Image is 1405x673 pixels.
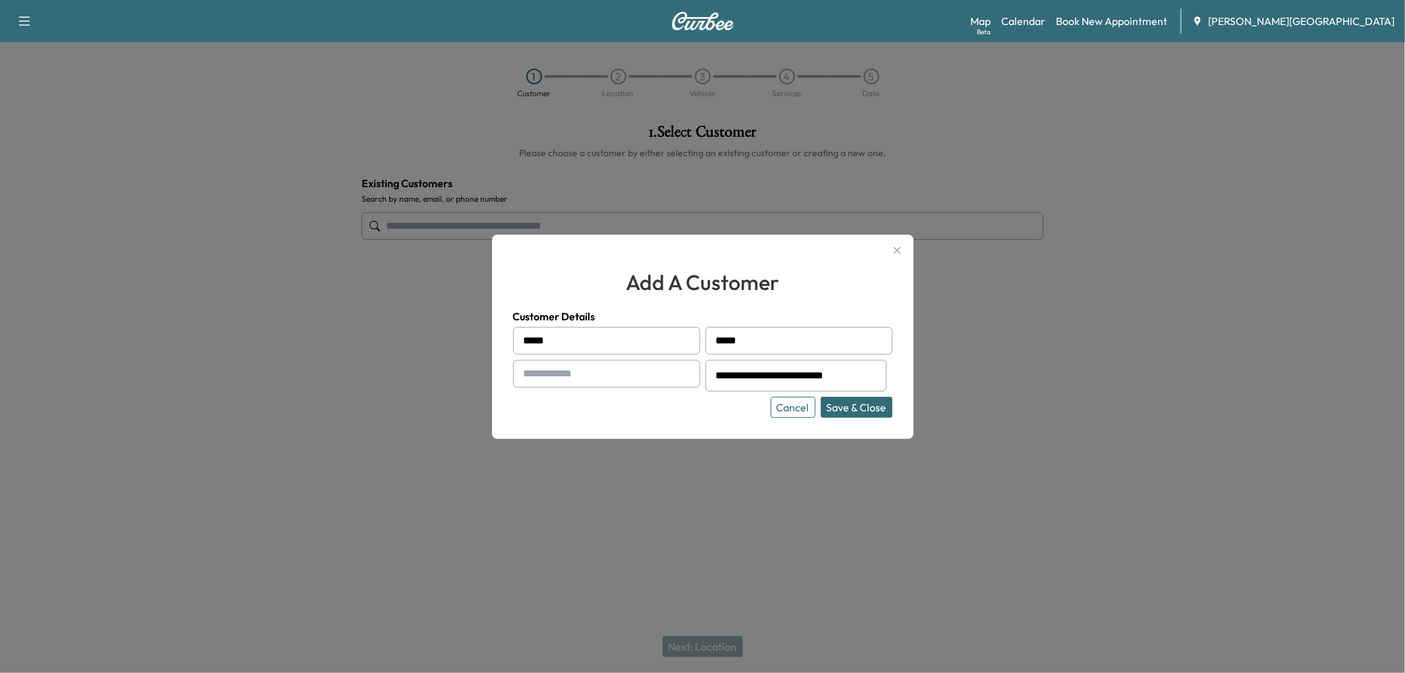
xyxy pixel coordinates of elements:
[513,266,893,297] h2: add a customer
[970,13,991,29] a: MapBeta
[1208,13,1394,29] span: [PERSON_NAME][GEOGRAPHIC_DATA]
[513,308,893,324] h4: Customer Details
[821,397,893,418] button: Save & Close
[1056,13,1167,29] a: Book New Appointment
[1001,13,1045,29] a: Calendar
[977,27,991,37] div: Beta
[671,12,734,30] img: Curbee Logo
[771,397,815,418] button: Cancel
